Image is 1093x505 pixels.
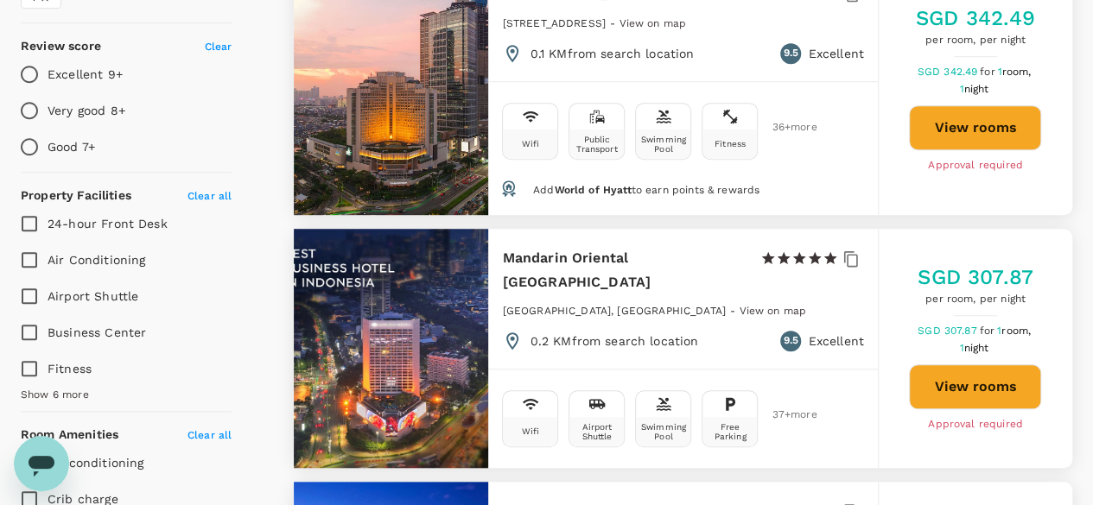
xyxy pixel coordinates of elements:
[48,102,125,119] p: Very good 8+
[48,217,168,230] span: 24-hour Front Desk
[21,186,131,205] h6: Property Facilities
[808,45,863,62] p: Excellent
[573,135,620,154] div: Public Transport
[916,32,1036,49] span: per room, per night
[522,139,540,148] div: Wifi
[784,332,798,350] span: 9.5
[187,190,232,202] span: Clear all
[573,422,620,441] div: Airport Shuttle
[530,332,698,350] p: 0.2 KM from search location
[530,45,694,62] p: 0.1 KM from search location
[14,436,69,491] iframe: Button to launch messaging window
[1001,325,1031,337] span: room,
[639,135,687,154] div: Swimming Pool
[48,362,92,376] span: Fitness
[619,17,686,29] span: View on map
[979,325,996,337] span: for
[730,305,739,317] span: -
[784,45,798,62] span: 9.5
[909,364,1041,409] button: View rooms
[917,66,980,78] span: SGD 342.49
[619,16,686,29] a: View on map
[808,332,863,350] p: Excellent
[918,325,980,337] span: SGD 307.87
[1002,66,1032,78] span: room,
[928,416,1023,433] span: Approval required
[48,253,145,267] span: Air Conditioning
[997,66,1033,78] span: 1
[959,83,991,95] span: 1
[533,184,759,196] span: Add to earn points & rewards
[715,139,746,148] div: Fitness
[918,291,1033,308] span: per room, per night
[739,303,806,317] a: View on map
[639,422,687,441] div: Swimming Pool
[964,83,989,95] span: night
[964,342,989,354] span: night
[522,426,540,436] div: Wifi
[21,387,89,404] span: Show 6 more
[997,325,1033,337] span: 1
[48,289,138,303] span: Airport Shuttle
[554,184,631,196] span: World of Hyatt
[772,122,798,133] span: 36 + more
[187,429,232,441] span: Clear all
[772,409,798,420] span: 37 + more
[502,305,725,317] span: [GEOGRAPHIC_DATA], [GEOGRAPHIC_DATA]
[980,66,997,78] span: for
[48,325,146,339] span: Business Center
[48,456,143,470] span: Air conditioning
[916,4,1036,32] h5: SGD 342.49
[739,305,806,317] span: View on map
[502,17,605,29] span: [STREET_ADDRESS]
[909,105,1041,150] button: View rooms
[706,422,753,441] div: Free Parking
[502,246,746,294] h6: Mandarin Oriental [GEOGRAPHIC_DATA]
[21,37,101,56] h6: Review score
[918,263,1033,291] h5: SGD 307.87
[959,342,991,354] span: 1
[48,66,123,83] p: Excellent 9+
[21,426,118,445] h6: Room Amenities
[928,157,1023,174] span: Approval required
[48,138,95,155] p: Good 7+
[610,17,619,29] span: -
[205,41,232,53] span: Clear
